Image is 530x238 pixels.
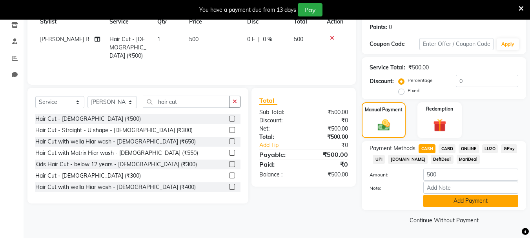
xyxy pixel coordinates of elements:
span: CARD [439,144,455,153]
th: Qty [153,13,184,31]
th: Price [184,13,242,31]
input: Enter Offer / Coupon Code [419,38,494,50]
div: Hair Cut - [DEMOGRAPHIC_DATA] (₹500) [35,115,141,123]
div: Total: [253,133,304,141]
div: ₹0 [304,116,354,125]
div: Paid: [253,160,304,169]
span: ONLINE [459,144,479,153]
label: Note: [364,185,417,192]
div: Hair Cut - [DEMOGRAPHIC_DATA] (₹300) [35,172,141,180]
span: UPI [373,155,385,164]
div: ₹0 [312,141,354,149]
div: Discount: [253,116,304,125]
div: 0 [389,23,392,31]
span: 1 [157,36,160,43]
th: Disc [242,13,289,31]
div: Service Total: [370,64,405,72]
input: Search or Scan [143,96,229,108]
div: Hair Cut with Matrix Hiar wash - [DEMOGRAPHIC_DATA] (₹550) [35,149,198,157]
span: CASH [419,144,435,153]
div: ₹500.00 [304,125,354,133]
button: Apply [497,38,519,50]
div: ₹500.00 [304,171,354,179]
button: Add Payment [423,195,518,207]
th: Stylist [35,13,105,31]
div: ₹500.00 [304,133,354,141]
div: Discount: [370,77,394,85]
a: Add Tip [253,141,312,149]
div: You have a payment due from 13 days [199,6,296,14]
img: _cash.svg [374,118,394,132]
div: Hair Cut with wella Hiar wash - [DEMOGRAPHIC_DATA] (₹400) [35,183,196,191]
input: Add Note [423,182,518,194]
a: Continue Without Payment [363,216,525,225]
div: Hair Cut - Straight - U shape - [DEMOGRAPHIC_DATA] (₹300) [35,126,193,134]
span: 0 % [263,35,272,44]
div: ₹500.00 [408,64,429,72]
label: Manual Payment [365,106,403,113]
span: Hair Cut - [DEMOGRAPHIC_DATA] (₹500) [109,36,146,59]
span: Payment Methods [370,144,415,153]
span: LUZO [482,144,498,153]
th: Action [322,13,348,31]
div: Payable: [253,150,304,159]
label: Fixed [408,87,419,94]
div: Sub Total: [253,108,304,116]
label: Amount: [364,171,417,178]
div: Points: [370,23,387,31]
img: _gift.svg [429,117,450,133]
div: Hair Cut with wella Hiar wash - [DEMOGRAPHIC_DATA] (₹650) [35,138,196,146]
span: DefiDeal [431,155,454,164]
span: MariDeal [457,155,480,164]
label: Redemption [426,105,453,113]
div: Balance : [253,171,304,179]
span: 500 [189,36,199,43]
span: Total [259,96,277,105]
span: 0 F [247,35,255,44]
div: Net: [253,125,304,133]
input: Amount [423,169,518,181]
div: ₹500.00 [304,150,354,159]
span: [DOMAIN_NAME] [388,155,428,164]
span: GPay [501,144,517,153]
span: 500 [294,36,303,43]
span: [PERSON_NAME] R [40,36,89,43]
div: ₹500.00 [304,108,354,116]
div: Coupon Code [370,40,419,48]
label: Percentage [408,77,433,84]
th: Total [289,13,322,31]
span: | [258,35,260,44]
div: Kids Hair Cut - below 12 years - [DEMOGRAPHIC_DATA] (₹300) [35,160,197,169]
button: Pay [298,3,322,16]
th: Service [105,13,153,31]
div: ₹0 [304,160,354,169]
